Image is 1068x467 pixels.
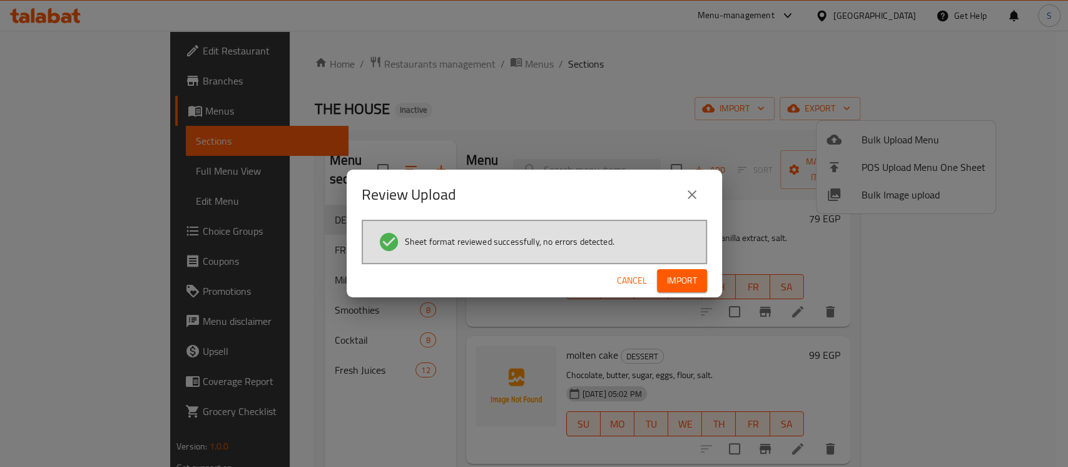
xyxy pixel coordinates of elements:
span: Cancel [617,273,647,289]
span: Import [667,273,697,289]
button: close [677,180,707,210]
span: Sheet format reviewed successfully, no errors detected. [405,235,614,248]
button: Import [657,269,707,292]
button: Cancel [612,269,652,292]
h2: Review Upload [362,185,456,205]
